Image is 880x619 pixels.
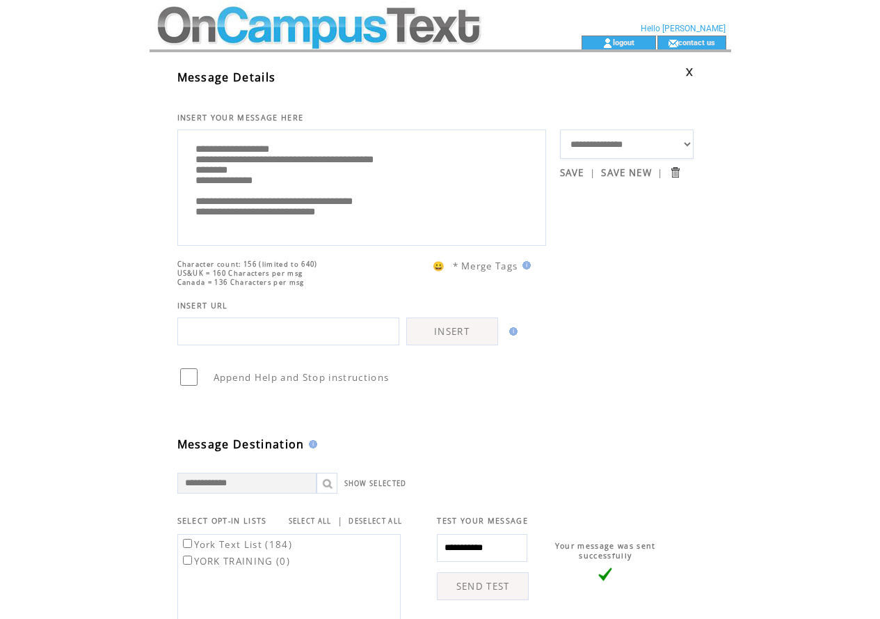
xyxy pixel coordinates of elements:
span: INSERT URL [177,301,228,311]
span: | [590,166,595,179]
img: help.gif [518,261,531,269]
span: Canada = 136 Characters per msg [177,278,305,287]
a: SAVE [560,166,584,179]
span: Your message was sent successfully [555,541,656,561]
span: Hello [PERSON_NAME] [641,24,726,33]
span: US&UK = 160 Characters per msg [177,269,303,278]
input: YORK TRAINING (0) [183,556,192,565]
span: Append Help and Stop instructions [214,371,390,384]
input: Submit [669,166,682,179]
span: * Merge Tags [453,260,518,272]
span: 😀 [433,260,445,272]
span: SELECT OPT-IN LISTS [177,516,267,526]
a: SAVE NEW [601,166,652,179]
a: SELECT ALL [289,517,332,526]
a: SEND TEST [437,572,529,600]
span: Message Details [177,70,276,85]
a: contact us [678,38,715,47]
span: TEST YOUR MESSAGE [437,516,528,526]
img: help.gif [505,327,518,336]
a: DESELECT ALL [349,517,402,526]
input: York Text List (184) [183,539,192,548]
a: INSERT [406,318,498,345]
img: vLarge.png [598,567,612,581]
span: | [337,515,343,527]
span: INSERT YOUR MESSAGE HERE [177,113,304,123]
img: help.gif [305,440,317,448]
label: YORK TRAINING (0) [180,555,291,567]
a: SHOW SELECTED [344,479,407,488]
span: Message Destination [177,437,305,452]
span: Character count: 156 (limited to 640) [177,260,318,269]
img: contact_us_icon.gif [668,38,678,49]
label: York Text List (184) [180,538,293,551]
span: | [657,166,663,179]
img: account_icon.gif [602,38,613,49]
a: logout [613,38,634,47]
